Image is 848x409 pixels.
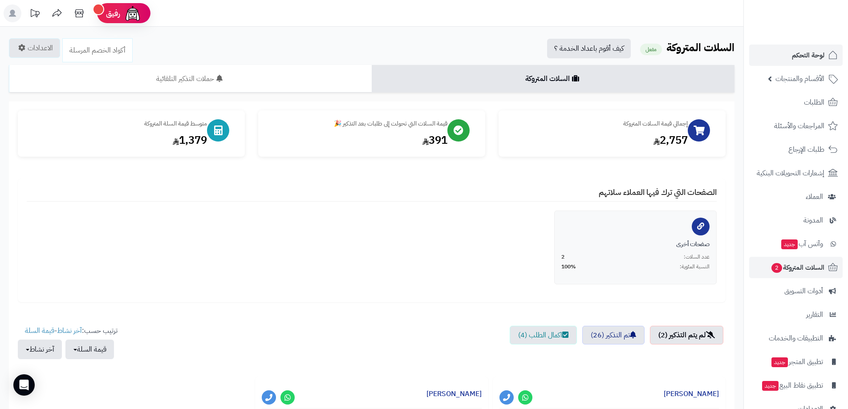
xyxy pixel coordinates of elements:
a: تطبيق المتجرجديد [749,351,843,373]
span: جديد [781,239,798,249]
span: 100% [561,263,576,271]
a: السلات المتروكة2 [749,257,843,278]
a: المراجعات والأسئلة [749,115,843,137]
span: 2 [771,263,782,273]
div: 2,757 [507,133,688,148]
span: تطبيق المتجر [771,356,823,368]
button: آخر نشاط [18,340,62,359]
a: تطبيق نقاط البيعجديد [749,375,843,396]
div: 1,379 [27,133,207,148]
a: كيف أقوم باعداد الخدمة ؟ [547,39,631,58]
a: تحديثات المنصة [24,4,46,24]
a: أكواد الخصم المرسلة [62,38,133,62]
small: مفعل [640,44,662,55]
a: وآتس آبجديد [749,233,843,255]
span: طلبات الإرجاع [788,143,824,156]
span: التقارير [806,308,823,321]
a: [PERSON_NAME] [664,389,719,399]
span: جديد [762,381,779,391]
div: صفحات أخرى [561,240,710,249]
span: العملاء [806,190,823,203]
span: لوحة التحكم [792,49,824,61]
div: Open Intercom Messenger [13,374,35,396]
span: السلات المتروكة [771,261,824,274]
a: المدونة [749,210,843,231]
a: التقارير [749,304,843,325]
span: الطلبات [804,96,824,109]
span: جديد [771,357,788,367]
h4: الصفحات التي ترك فيها العملاء سلاتهم [27,188,717,202]
span: إشعارات التحويلات البنكية [757,167,824,179]
a: طلبات الإرجاع [749,139,843,160]
a: الاعدادات [9,38,60,58]
span: وآتس آب [780,238,823,250]
a: قيمة السلة [25,325,54,336]
a: العملاء [749,186,843,207]
div: 391 [267,133,447,148]
a: حملات التذكير التلقائية [9,65,372,93]
span: المراجعات والأسئلة [774,120,824,132]
a: أدوات التسويق [749,280,843,302]
div: متوسط قيمة السلة المتروكة [27,119,207,128]
div: قيمة السلات التي تحولت إلى طلبات بعد التذكير 🎉 [267,119,447,128]
a: الطلبات [749,92,843,113]
span: 2 [561,253,564,261]
a: آخر نشاط [57,325,82,336]
span: رفيق [106,8,120,19]
a: [PERSON_NAME] [426,389,482,399]
span: المدونة [803,214,823,227]
span: الأقسام والمنتجات [775,73,824,85]
a: اكمال الطلب (4) [510,326,577,344]
div: إجمالي قيمة السلات المتروكة [507,119,688,128]
a: لم يتم التذكير (2) [650,326,723,344]
span: عدد السلات: [684,253,710,261]
b: السلات المتروكة [666,40,734,56]
a: التطبيقات والخدمات [749,328,843,349]
span: تطبيق نقاط البيع [761,379,823,392]
img: ai-face.png [124,4,142,22]
span: النسبة المئوية: [680,263,710,271]
img: logo-2.png [787,21,840,40]
a: تم التذكير (26) [582,326,645,344]
button: قيمة السلة [65,340,114,359]
span: التطبيقات والخدمات [769,332,823,344]
a: إشعارات التحويلات البنكية [749,162,843,184]
ul: ترتيب حسب: - [18,326,118,359]
a: السلات المتروكة [372,65,734,93]
a: لوحة التحكم [749,45,843,66]
span: أدوات التسويق [784,285,823,297]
